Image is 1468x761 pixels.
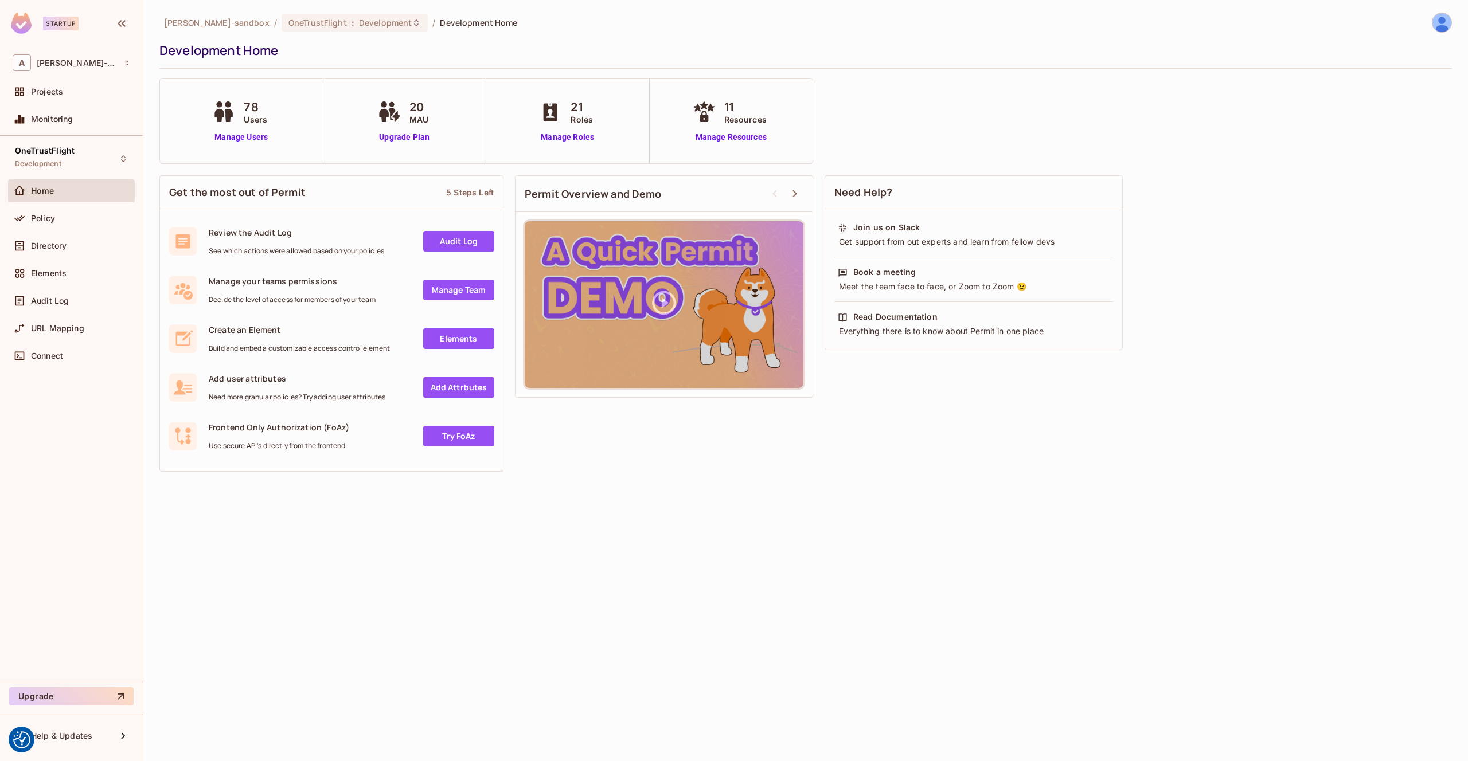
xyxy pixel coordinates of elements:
[209,131,273,143] a: Manage Users
[209,441,349,450] span: Use secure API's directly from the frontend
[244,99,267,116] span: 78
[351,18,355,28] span: :
[31,87,63,96] span: Projects
[423,280,494,300] a: Manage Team
[31,186,54,195] span: Home
[853,266,916,278] div: Book a meeting
[409,113,428,125] span: MAU
[423,377,494,398] a: Add Attrbutes
[525,187,662,201] span: Permit Overview and Demo
[37,58,118,68] span: Workspace: alex-trustflight-sandbox
[571,99,593,116] span: 21
[853,311,938,323] div: Read Documentation
[31,269,67,278] span: Elements
[209,246,384,256] span: See which actions were allowed based on your policies
[209,393,385,402] span: Need more granular policies? Try adding user attributes
[209,373,385,384] span: Add user attributes
[375,131,434,143] a: Upgrade Plan
[31,324,84,333] span: URL Mapping
[724,113,767,125] span: Resources
[423,426,494,446] a: Try FoAz
[244,113,267,125] span: Users
[209,344,390,353] span: Build and embed a customizable access control element
[838,236,1110,248] div: Get support from out experts and learn from fellow devs
[834,185,893,199] span: Need Help?
[853,222,920,233] div: Join us on Slack
[164,17,270,28] span: the active workspace
[838,325,1110,337] div: Everything there is to know about Permit in one place
[209,422,349,433] span: Frontend Only Authorization (FoAz)
[1432,13,1451,32] img: James Duncan
[31,731,92,740] span: Help & Updates
[571,113,593,125] span: Roles
[209,227,384,238] span: Review the Audit Log
[440,17,517,28] span: Development Home
[31,214,55,223] span: Policy
[13,731,30,748] button: Consent Preferences
[359,17,412,28] span: Development
[43,17,79,30] div: Startup
[13,731,30,748] img: Revisit consent button
[9,687,134,705] button: Upgrade
[724,99,767,116] span: 11
[31,241,67,250] span: Directory
[274,17,277,28] li: /
[446,187,494,198] div: 5 Steps Left
[409,99,428,116] span: 20
[288,17,347,28] span: OneTrustFlight
[11,13,32,34] img: SReyMgAAAABJRU5ErkJggg==
[423,328,494,349] a: Elements
[31,115,73,124] span: Monitoring
[536,131,599,143] a: Manage Roles
[690,131,772,143] a: Manage Resources
[209,324,390,335] span: Create an Element
[432,17,435,28] li: /
[31,351,63,360] span: Connect
[31,296,69,305] span: Audit Log
[838,281,1110,292] div: Meet the team face to face, or Zoom to Zoom 😉
[159,42,1446,59] div: Development Home
[169,185,306,199] span: Get the most out of Permit
[15,146,75,155] span: OneTrustFlight
[15,159,61,168] span: Development
[13,54,31,71] span: A
[423,231,494,252] a: Audit Log
[209,276,376,287] span: Manage your teams permissions
[209,295,376,304] span: Decide the level of access for members of your team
